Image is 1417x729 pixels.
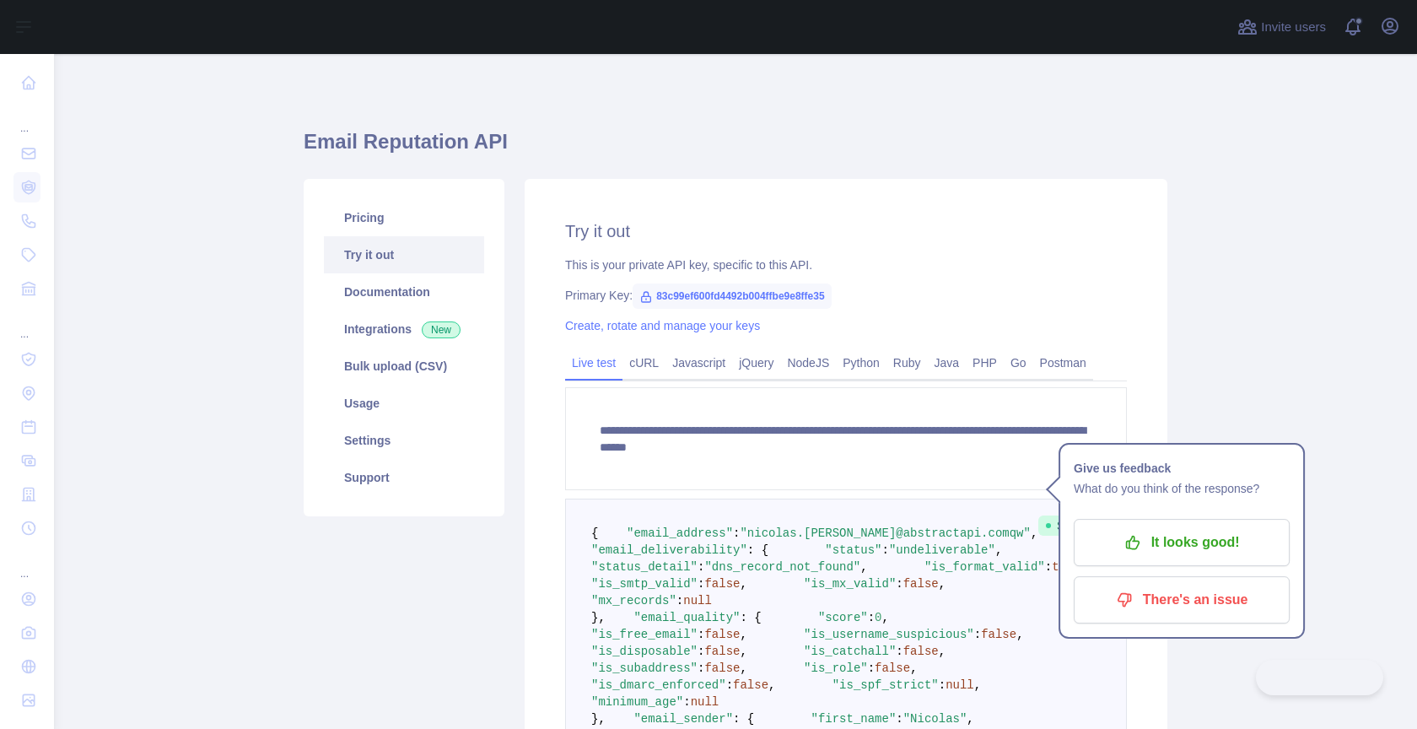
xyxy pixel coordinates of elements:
span: }, [591,611,606,624]
span: "first_name" [811,712,896,726]
span: Invite users [1261,18,1326,37]
span: "is_username_suspicious" [804,628,974,641]
span: : [676,594,683,607]
a: Settings [324,422,484,459]
span: "nicolas.[PERSON_NAME]@abstractapi.comqw" [740,526,1030,540]
span: , [967,712,973,726]
span: : [698,661,704,675]
a: jQuery [732,349,780,376]
span: : { [747,543,768,557]
span: false [733,678,768,692]
span: : [896,645,902,658]
span: , [740,661,746,675]
a: NodeJS [780,349,836,376]
span: "is_disposable" [591,645,698,658]
a: cURL [622,349,665,376]
a: Try it out [324,236,484,273]
span: , [882,611,889,624]
p: It looks good! [1086,528,1277,557]
a: Bulk upload (CSV) [324,348,484,385]
span: "is_dmarc_enforced" [591,678,726,692]
a: Usage [324,385,484,422]
span: false [704,577,740,591]
span: "dns_record_not_found" [704,560,860,574]
span: "is_spf_strict" [832,678,939,692]
span: "status" [825,543,881,557]
span: , [740,628,746,641]
button: There's an issue [1074,576,1290,624]
span: : [683,695,690,709]
span: , [1016,628,1023,641]
span: "is_mx_valid" [804,577,896,591]
span: : [698,577,704,591]
span: : [733,526,740,540]
a: Go [1004,349,1033,376]
h1: Email Reputation API [304,128,1167,169]
span: : [1045,560,1052,574]
span: Success [1038,516,1110,536]
span: null [683,594,712,607]
span: true [1052,560,1080,574]
span: "is_format_valid" [924,560,1045,574]
iframe: Toggle Customer Support [1256,660,1383,695]
span: , [939,645,946,658]
span: }, [591,712,606,726]
span: false [875,661,910,675]
a: Support [324,459,484,496]
p: What do you think of the response? [1074,478,1290,499]
p: There's an issue [1086,586,1277,614]
a: Python [836,349,886,376]
span: : [868,611,875,624]
span: "Nicolas" [903,712,967,726]
span: { [591,526,598,540]
span: "status_detail" [591,560,698,574]
div: ... [13,547,40,580]
span: : [868,661,875,675]
button: It looks good! [1074,519,1290,566]
span: false [981,628,1016,641]
span: "is_role" [804,661,868,675]
span: "undeliverable" [889,543,995,557]
span: , [740,577,746,591]
span: : [698,560,704,574]
span: : [939,678,946,692]
span: 0 [875,611,881,624]
span: : [698,628,704,641]
span: : [726,678,733,692]
span: false [903,645,939,658]
span: : { [733,712,754,726]
span: false [704,628,740,641]
span: "minimum_age" [591,695,683,709]
span: 83c99ef600fd4492b004ffbe9e8ffe35 [633,283,831,309]
span: null [691,695,719,709]
a: Postman [1033,349,1093,376]
span: New [422,321,461,338]
span: , [860,560,867,574]
span: "is_free_email" [591,628,698,641]
a: Documentation [324,273,484,310]
a: Pricing [324,199,484,236]
h1: Give us feedback [1074,458,1290,478]
div: Primary Key: [565,287,1127,304]
span: : [698,645,704,658]
span: "is_subaddress" [591,661,698,675]
a: PHP [966,349,1004,376]
span: false [903,577,939,591]
a: Live test [565,349,622,376]
span: , [1031,526,1037,540]
span: "mx_records" [591,594,676,607]
span: "email_address" [627,526,733,540]
span: , [939,577,946,591]
a: Javascript [665,349,732,376]
a: Integrations New [324,310,484,348]
span: , [740,645,746,658]
a: Ruby [886,349,928,376]
h2: Try it out [565,219,1127,243]
span: null [946,678,974,692]
span: , [995,543,1002,557]
span: : { [740,611,761,624]
span: , [974,678,981,692]
a: Create, rotate and manage your keys [565,319,760,332]
span: "is_smtp_valid" [591,577,698,591]
span: false [704,645,740,658]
